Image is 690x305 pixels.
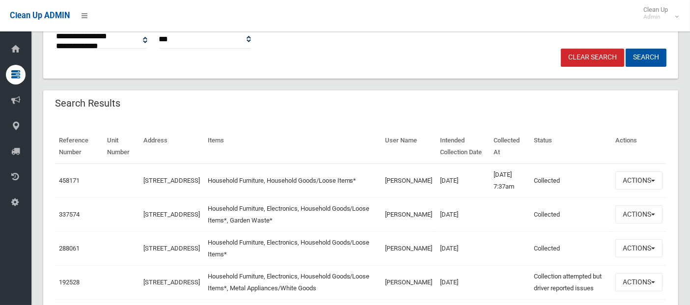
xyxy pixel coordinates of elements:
[530,130,611,164] th: Status
[615,273,662,291] button: Actions
[638,6,678,21] span: Clean Up
[615,171,662,190] button: Actions
[59,245,80,252] a: 288061
[381,231,436,265] td: [PERSON_NAME]
[381,164,436,198] td: [PERSON_NAME]
[43,94,132,113] header: Search Results
[530,197,611,231] td: Collected
[204,231,382,265] td: Household Furniture, Electronics, Household Goods/Loose Items*
[490,164,530,198] td: [DATE] 7:37am
[59,211,80,218] a: 337574
[381,197,436,231] td: [PERSON_NAME]
[204,265,382,299] td: Household Furniture, Electronics, Household Goods/Loose Items*, Metal Appliances/White Goods
[139,130,204,164] th: Address
[436,197,490,231] td: [DATE]
[143,278,200,286] a: [STREET_ADDRESS]
[561,49,624,67] a: Clear Search
[381,265,436,299] td: [PERSON_NAME]
[643,13,668,21] small: Admin
[611,130,666,164] th: Actions
[204,197,382,231] td: Household Furniture, Electronics, Household Goods/Loose Items*, Garden Waste*
[143,245,200,252] a: [STREET_ADDRESS]
[436,164,490,198] td: [DATE]
[204,130,382,164] th: Items
[615,239,662,257] button: Actions
[381,130,436,164] th: User Name
[10,11,70,20] span: Clean Up ADMIN
[530,231,611,265] td: Collected
[626,49,666,67] button: Search
[143,177,200,184] a: [STREET_ADDRESS]
[59,278,80,286] a: 192528
[530,265,611,299] td: Collection attempted but driver reported issues
[436,130,490,164] th: Intended Collection Date
[103,130,139,164] th: Unit Number
[436,231,490,265] td: [DATE]
[530,164,611,198] td: Collected
[143,211,200,218] a: [STREET_ADDRESS]
[55,130,103,164] th: Reference Number
[436,265,490,299] td: [DATE]
[204,164,382,198] td: Household Furniture, Household Goods/Loose Items*
[615,205,662,223] button: Actions
[59,177,80,184] a: 458171
[490,130,530,164] th: Collected At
